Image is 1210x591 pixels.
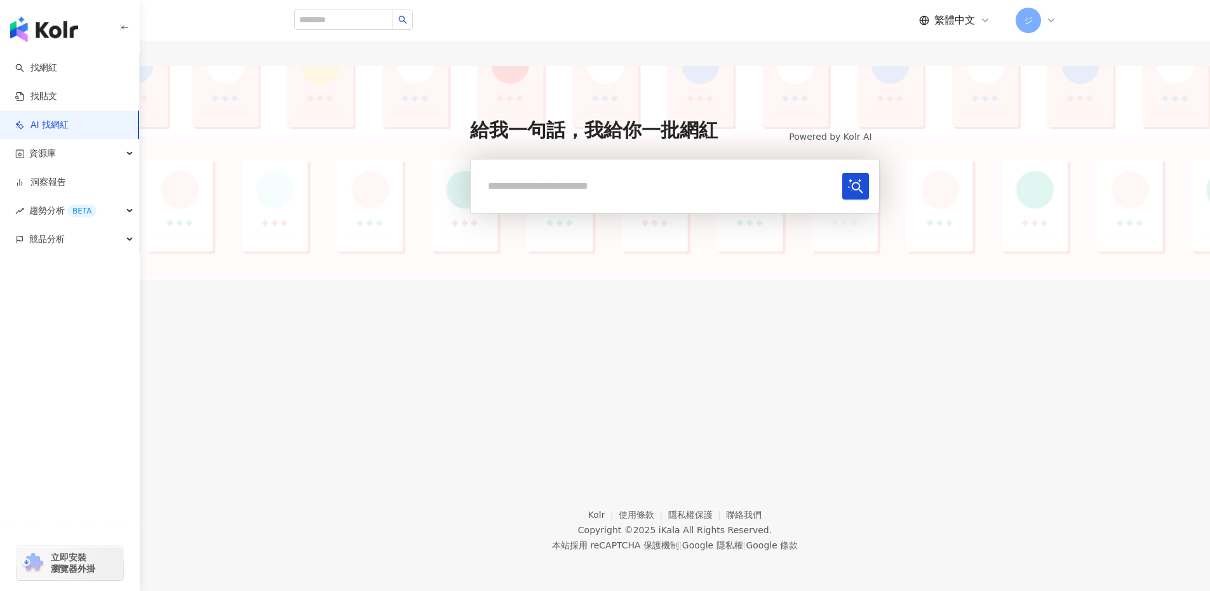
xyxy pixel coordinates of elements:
[15,176,66,189] a: 洞察報告
[67,205,97,217] div: BETA
[15,119,69,132] a: AI 找網紅
[781,131,879,144] p: Powered by Kolr AI
[20,553,45,573] img: chrome extension
[10,17,78,42] img: logo
[15,90,57,103] a: 找貼文
[17,546,123,580] a: chrome extension立即安裝 瀏覽器外掛
[682,540,743,550] a: Google 隱私權
[746,540,798,550] a: Google 條款
[726,510,762,520] a: 聯絡我們
[588,510,619,520] a: Kolr
[470,117,718,144] p: 給我一句話，我給你一批網紅
[51,552,95,574] span: 立即安裝 瀏覽器外掛
[619,510,668,520] a: 使用條款
[659,525,680,535] a: iKala
[15,207,24,215] span: rise
[668,510,727,520] a: 隱私權保護
[29,196,97,225] span: 趨勢分析
[743,540,746,550] span: |
[934,13,975,27] span: 繁體中文
[842,173,869,200] button: Search Button
[29,225,65,254] span: 競品分析
[1024,13,1033,27] span: ジ
[578,525,772,535] div: Copyright © 2025 All Rights Reserved.
[679,540,682,550] span: |
[15,62,57,74] a: search找網紅
[398,15,407,24] span: search
[29,139,56,168] span: 資源庫
[552,538,798,553] span: 本站採用 reCAPTCHA 保護機制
